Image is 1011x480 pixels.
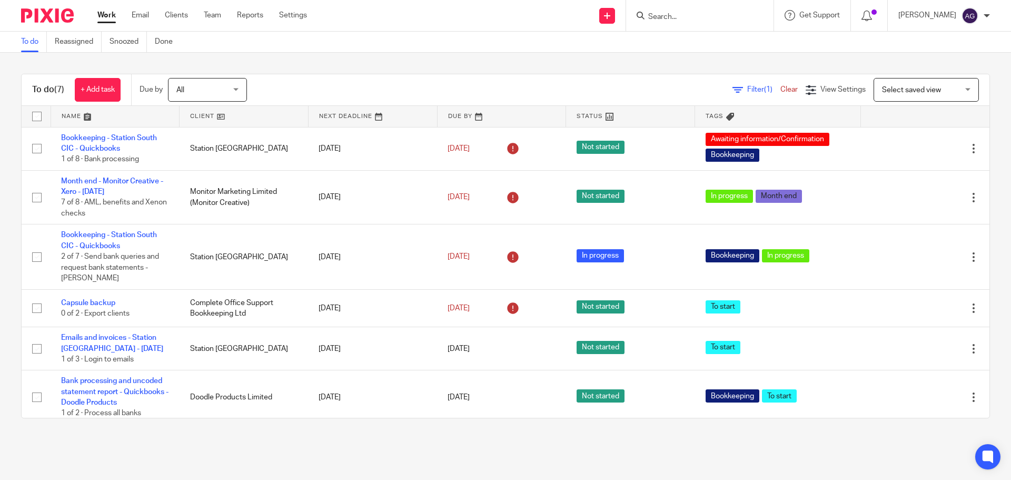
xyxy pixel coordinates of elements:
a: Capsule backup [61,299,115,307]
span: [DATE] [448,253,470,260]
span: In progress [577,249,624,262]
span: (1) [764,86,772,93]
img: svg%3E [962,7,978,24]
span: Select saved view [882,86,941,94]
td: Complete Office Support Bookkeeping Ltd [180,289,309,327]
span: Filter [747,86,780,93]
td: [DATE] [308,370,437,425]
a: Reassigned [55,32,102,52]
span: Not started [577,141,625,154]
span: 0 of 2 · Export clients [61,310,130,317]
span: 7 of 8 · AML, benefits and Xenon checks [61,199,167,218]
span: Month end [756,190,802,203]
a: Work [97,10,116,21]
span: Bookkeeping [706,249,759,262]
a: Snoozed [110,32,147,52]
td: [DATE] [308,289,437,327]
span: In progress [762,249,809,262]
span: Not started [577,300,625,314]
a: Team [204,10,221,21]
span: [DATE] [448,145,470,152]
span: [DATE] [448,345,470,352]
a: Reports [237,10,263,21]
td: Station [GEOGRAPHIC_DATA] [180,327,309,370]
span: To start [762,389,797,403]
span: [DATE] [448,193,470,201]
a: Settings [279,10,307,21]
span: Awaiting information/Confirmation [706,133,829,146]
span: To start [706,300,740,314]
td: [DATE] [308,224,437,289]
a: Email [132,10,149,21]
a: Bank processing and uncoded statement report - Quickbooks - Doodle Products [61,377,168,406]
td: Station [GEOGRAPHIC_DATA] [180,127,309,170]
span: (7) [54,85,64,94]
span: [DATE] [448,394,470,401]
a: To do [21,32,47,52]
a: Bookkeeping - Station South CIC - Quickbooks [61,134,157,152]
a: Month end - Monitor Creative - Xero - [DATE] [61,178,163,195]
span: 1 of 8 · Bank processing [61,155,139,163]
span: Tags [706,113,723,119]
h1: To do [32,84,64,95]
span: Not started [577,341,625,354]
span: To start [706,341,740,354]
a: Clients [165,10,188,21]
a: + Add task [75,78,121,102]
a: Done [155,32,181,52]
span: Not started [577,389,625,403]
td: Doodle Products Limited [180,370,309,425]
span: 1 of 3 · Login to emails [61,356,134,363]
span: View Settings [820,86,866,93]
span: Bookkeeping [706,389,759,403]
span: Bookkeeping [706,149,759,162]
td: Station [GEOGRAPHIC_DATA] [180,224,309,289]
a: Emails and invoices - Station [GEOGRAPHIC_DATA] - [DATE] [61,334,163,352]
span: Get Support [799,12,840,19]
span: In progress [706,190,753,203]
a: Clear [780,86,798,93]
span: All [176,86,184,94]
td: [DATE] [308,327,437,370]
p: Due by [140,84,163,95]
td: [DATE] [308,170,437,224]
p: [PERSON_NAME] [898,10,956,21]
td: [DATE] [308,127,437,170]
td: Monitor Marketing Limited (Monitor Creative) [180,170,309,224]
span: Not started [577,190,625,203]
a: Bookkeeping - Station South CIC - Quickbooks [61,231,157,249]
span: 1 of 2 · Process all banks [61,410,141,417]
span: [DATE] [448,305,470,312]
img: Pixie [21,8,74,23]
input: Search [647,13,742,22]
span: 2 of 7 · Send bank queries and request bank statements - [PERSON_NAME] [61,253,159,282]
